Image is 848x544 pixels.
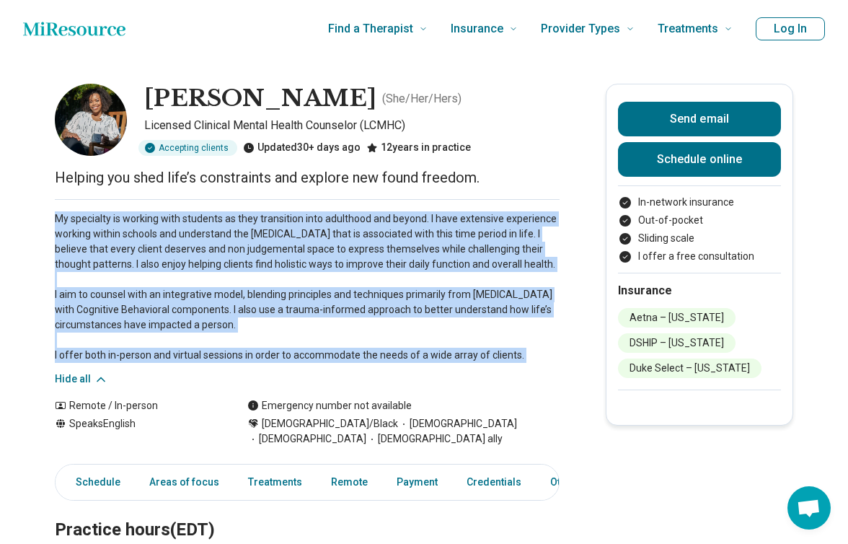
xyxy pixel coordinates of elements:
h2: Insurance [618,282,781,299]
h1: [PERSON_NAME] [144,84,376,114]
li: Out-of-pocket [618,213,781,228]
span: Insurance [451,19,503,39]
ul: Payment options [618,195,781,264]
h2: Practice hours (EDT) [55,483,560,543]
div: 12 years in practice [366,140,471,156]
a: Home page [23,14,125,43]
span: [DEMOGRAPHIC_DATA] [398,416,517,431]
span: Treatments [658,19,718,39]
div: Updated 30+ days ago [243,140,361,156]
li: DSHIP – [US_STATE] [618,333,736,353]
a: Payment [388,468,446,497]
a: Schedule online [618,142,781,177]
img: Aja Johnson, Licensed Clinical Mental Health Counselor (LCMHC) [55,84,127,156]
div: Emergency number not available [247,398,412,413]
li: I offer a free consultation [618,249,781,264]
a: Remote [322,468,376,497]
a: Credentials [458,468,530,497]
div: Accepting clients [138,140,237,156]
li: Sliding scale [618,231,781,246]
a: Other [542,468,593,497]
span: [DEMOGRAPHIC_DATA] [247,431,366,447]
button: Hide all [55,372,108,387]
a: Schedule [58,468,129,497]
p: ( She/Her/Hers ) [382,90,461,108]
li: In-network insurance [618,195,781,210]
a: Treatments [239,468,311,497]
span: Provider Types [541,19,620,39]
button: Log In [756,17,825,40]
li: Aetna – [US_STATE] [618,308,736,328]
li: Duke Select – [US_STATE] [618,359,761,378]
div: Speaks English [55,416,218,447]
span: Find a Therapist [328,19,413,39]
p: My specialty is working with students as they transition into adulthood and beyond. I have extens... [55,211,560,363]
button: Send email [618,102,781,136]
p: Helping you shed life’s constraints and explore new found freedom. [55,167,560,188]
div: Remote / In-person [55,398,218,413]
span: [DEMOGRAPHIC_DATA] ally [366,431,503,447]
p: Licensed Clinical Mental Health Counselor (LCMHC) [144,117,560,134]
span: [DEMOGRAPHIC_DATA]/Black [262,416,398,431]
a: Areas of focus [141,468,228,497]
div: Open chat [787,486,831,530]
